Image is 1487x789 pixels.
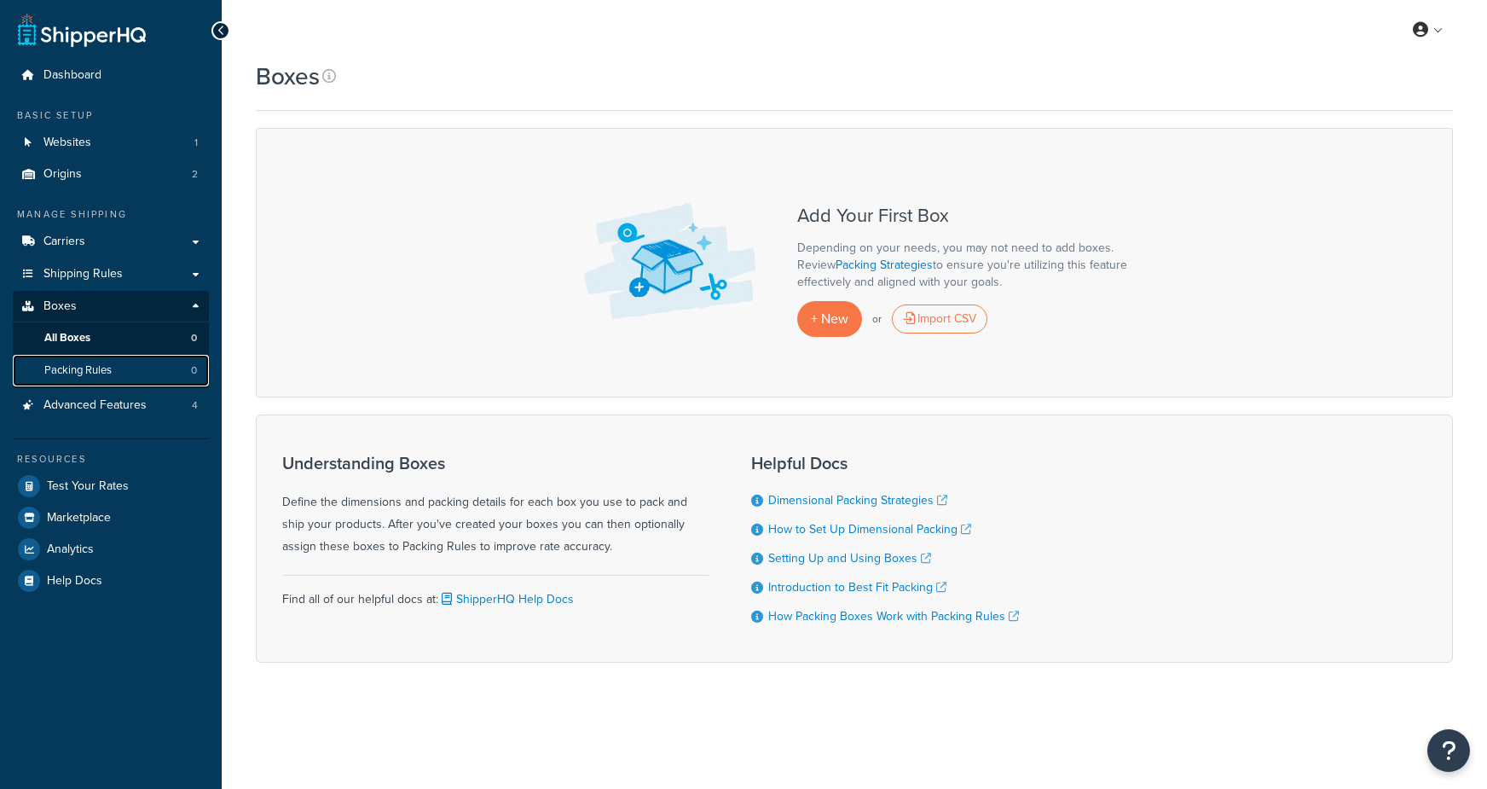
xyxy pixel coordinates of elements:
span: Marketplace [47,511,111,525]
div: Define the dimensions and packing details for each box you use to pack and ship your products. Af... [282,454,709,558]
a: Carriers [13,226,209,258]
a: How to Set Up Dimensional Packing [768,520,971,538]
span: Websites [43,136,91,150]
a: Packing Strategies [836,256,933,274]
h3: Add Your First Box [797,206,1138,226]
a: ShipperHQ Help Docs [438,590,574,608]
div: Resources [13,452,209,467]
a: Websites 1 [13,127,209,159]
a: Dashboard [13,60,209,91]
li: Boxes [13,291,209,388]
span: Boxes [43,299,77,314]
span: All Boxes [44,331,90,345]
a: Dimensional Packing Strategies [768,491,947,509]
a: Origins 2 [13,159,209,190]
span: Dashboard [43,68,101,83]
span: 4 [192,398,198,413]
h3: Understanding Boxes [282,454,709,473]
span: Test Your Rates [47,479,129,494]
a: Shipping Rules [13,258,209,290]
a: Boxes [13,291,209,322]
span: Shipping Rules [43,267,123,281]
a: Advanced Features 4 [13,390,209,421]
a: Introduction to Best Fit Packing [768,578,946,596]
a: Test Your Rates [13,471,209,502]
span: Packing Rules [44,363,112,378]
span: 1 [194,136,198,150]
h1: Boxes [256,60,320,93]
span: Advanced Features [43,398,147,413]
a: How Packing Boxes Work with Packing Rules [768,607,1019,625]
a: Packing Rules 0 [13,355,209,386]
div: Find all of our helpful docs at: [282,575,709,611]
div: Manage Shipping [13,207,209,222]
li: All Boxes [13,322,209,354]
span: 2 [192,167,198,182]
a: Analytics [13,534,209,565]
span: 0 [191,331,197,345]
li: Origins [13,159,209,190]
li: Websites [13,127,209,159]
span: 0 [191,363,197,378]
h3: Helpful Docs [751,454,1019,473]
span: Help Docs [47,574,102,589]
span: + New [811,309,848,328]
li: Packing Rules [13,355,209,386]
p: or [872,307,882,331]
span: Analytics [47,542,94,557]
button: Open Resource Center [1427,729,1470,772]
a: All Boxes 0 [13,322,209,354]
div: Basic Setup [13,108,209,123]
span: Carriers [43,235,85,249]
div: Import CSV [892,305,987,334]
a: + New [797,301,862,336]
a: Setting Up and Using Boxes [768,549,931,567]
a: Marketplace [13,502,209,533]
a: Help Docs [13,566,209,596]
a: ShipperHQ Home [18,13,146,47]
li: Advanced Features [13,390,209,421]
span: Origins [43,167,82,182]
p: Depending on your needs, you may not need to add boxes. Review to ensure you're utilizing this fe... [797,240,1138,291]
